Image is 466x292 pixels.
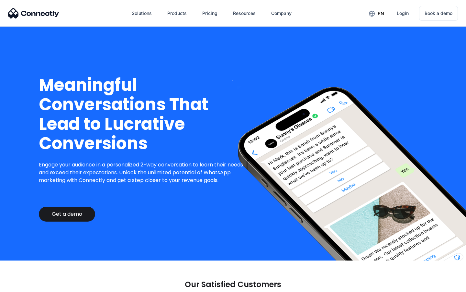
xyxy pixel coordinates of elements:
a: Login [392,6,414,21]
div: Solutions [132,9,152,18]
aside: Language selected: English [6,281,39,290]
img: Connectly Logo [8,8,59,18]
ul: Language list [13,281,39,290]
div: Login [397,9,409,18]
div: Company [271,9,292,18]
a: Pricing [197,6,223,21]
div: en [378,9,384,18]
h1: Meaningful Conversations That Lead to Lucrative Conversions [39,75,248,153]
a: Book a demo [419,6,458,21]
a: Get a demo [39,207,95,222]
p: Our Satisfied Customers [185,280,281,289]
div: Get a demo [52,211,82,217]
div: Resources [233,9,256,18]
p: Engage your audience in a personalized 2-way conversation to learn their needs and exceed their e... [39,161,248,184]
div: Products [167,9,187,18]
div: Pricing [202,9,217,18]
